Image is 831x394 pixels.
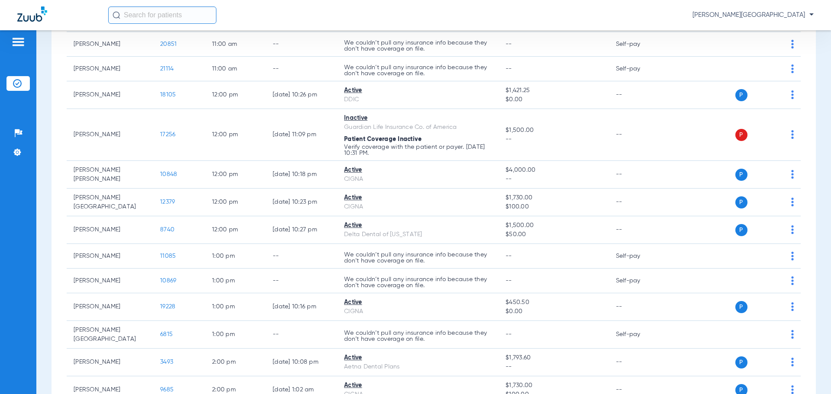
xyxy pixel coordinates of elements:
span: $1,793.60 [506,353,602,362]
p: We couldn’t pull any insurance info because they don’t have coverage on file. [344,252,492,264]
span: $1,730.00 [506,193,602,202]
div: Inactive [344,114,492,123]
td: [PERSON_NAME] [PERSON_NAME] [67,161,153,189]
td: -- [609,349,667,376]
td: [PERSON_NAME][GEOGRAPHIC_DATA] [67,321,153,349]
td: [PERSON_NAME][GEOGRAPHIC_DATA] [67,189,153,216]
span: $0.00 [506,95,602,104]
img: Zuub Logo [17,6,47,22]
span: 20851 [160,41,177,47]
td: 12:00 PM [205,109,266,161]
span: 10848 [160,171,177,177]
img: group-dot-blue.svg [791,130,794,139]
td: Self-pay [609,269,667,293]
span: -- [506,175,602,184]
div: Active [344,86,492,95]
td: [DATE] 10:26 PM [266,81,337,109]
span: 18105 [160,92,176,98]
p: We couldn’t pull any insurance info because they don’t have coverage on file. [344,330,492,342]
span: $50.00 [506,230,602,239]
p: We couldn’t pull any insurance info because they don’t have coverage on file. [344,40,492,52]
td: Self-pay [609,57,667,81]
td: 1:00 PM [205,321,266,349]
td: [PERSON_NAME] [67,81,153,109]
span: 17256 [160,131,175,138]
div: CIGNA [344,202,492,211]
td: 12:00 PM [205,81,266,109]
span: [PERSON_NAME][GEOGRAPHIC_DATA] [692,11,814,19]
td: [PERSON_NAME] [67,32,153,57]
p: Verify coverage with the patient or payer. [DATE] 10:31 PM. [344,144,492,156]
span: $4,000.00 [506,166,602,175]
span: P [735,89,747,101]
span: -- [506,362,602,372]
img: group-dot-blue.svg [791,252,794,260]
td: [PERSON_NAME] [67,216,153,244]
td: [DATE] 10:18 PM [266,161,337,189]
td: 1:00 PM [205,269,266,293]
td: -- [609,293,667,321]
td: Self-pay [609,244,667,269]
td: -- [609,189,667,216]
span: 3493 [160,359,173,365]
td: [DATE] 10:23 PM [266,189,337,216]
td: [DATE] 10:27 PM [266,216,337,244]
span: Patient Coverage Inactive [344,136,422,142]
td: Self-pay [609,32,667,57]
img: Search Icon [113,11,120,19]
td: [PERSON_NAME] [67,269,153,293]
span: P [735,169,747,181]
div: CIGNA [344,175,492,184]
td: [PERSON_NAME] [67,57,153,81]
td: 1:00 PM [205,293,266,321]
td: -- [266,244,337,269]
img: group-dot-blue.svg [791,40,794,48]
div: Aetna Dental Plans [344,362,492,372]
p: We couldn’t pull any insurance info because they don’t have coverage on file. [344,276,492,288]
div: Guardian Life Insurance Co. of America [344,123,492,132]
span: 6815 [160,331,173,337]
span: $0.00 [506,307,602,316]
td: -- [609,109,667,161]
span: -- [506,278,512,284]
span: 21114 [160,66,174,72]
img: group-dot-blue.svg [791,170,794,179]
img: group-dot-blue.svg [791,302,794,311]
td: 1:00 PM [205,244,266,269]
span: $100.00 [506,202,602,211]
img: group-dot-blue.svg [791,330,794,339]
input: Search for patients [108,6,216,24]
span: $1,500.00 [506,126,602,135]
p: We couldn’t pull any insurance info because they don’t have coverage on file. [344,64,492,77]
img: hamburger-icon [11,37,25,47]
span: 8740 [160,227,174,233]
td: 2:00 PM [205,349,266,376]
span: 19228 [160,304,175,310]
td: -- [609,81,667,109]
div: Active [344,221,492,230]
td: 11:00 AM [205,32,266,57]
td: -- [266,57,337,81]
td: 12:00 PM [205,161,266,189]
div: Delta Dental of [US_STATE] [344,230,492,239]
td: [DATE] 10:16 PM [266,293,337,321]
td: Self-pay [609,321,667,349]
img: group-dot-blue.svg [791,64,794,73]
span: -- [506,66,512,72]
span: $450.50 [506,298,602,307]
span: $1,500.00 [506,221,602,230]
span: P [735,356,747,368]
div: Active [344,166,492,175]
img: group-dot-blue.svg [791,90,794,99]
span: 11085 [160,253,176,259]
iframe: Chat Widget [788,352,831,394]
img: group-dot-blue.svg [791,225,794,234]
td: -- [266,32,337,57]
span: -- [506,41,512,47]
td: [DATE] 11:09 PM [266,109,337,161]
td: -- [609,161,667,189]
div: Active [344,193,492,202]
span: 9685 [160,387,174,393]
td: -- [609,216,667,244]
